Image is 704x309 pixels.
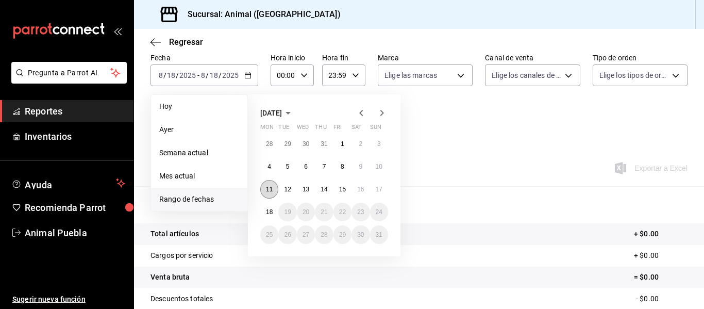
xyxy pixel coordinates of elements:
span: Regresar [169,37,203,47]
button: July 28, 2025 [260,135,278,153]
span: Ayuda [25,177,112,189]
abbr: August 24, 2025 [376,208,382,216]
abbr: Friday [333,124,342,135]
label: Tipo de orden [593,54,688,61]
abbr: Wednesday [297,124,309,135]
abbr: Saturday [351,124,362,135]
p: - $0.00 [636,294,688,304]
abbr: August 12, 2025 [284,186,291,193]
abbr: August 6, 2025 [304,163,308,170]
abbr: August 30, 2025 [357,231,364,238]
abbr: August 13, 2025 [303,186,309,193]
button: August 29, 2025 [333,225,351,244]
span: Mes actual [159,171,239,182]
span: Animal Puebla [25,226,125,240]
button: August 23, 2025 [351,203,370,221]
button: August 30, 2025 [351,225,370,244]
abbr: Thursday [315,124,326,135]
button: July 29, 2025 [278,135,296,153]
span: / [163,71,166,79]
span: / [206,71,209,79]
span: Sugerir nueva función [12,294,125,305]
button: August 8, 2025 [333,157,351,176]
abbr: August 10, 2025 [376,163,382,170]
abbr: August 3, 2025 [377,140,381,148]
button: August 14, 2025 [315,180,333,199]
abbr: August 25, 2025 [266,231,273,238]
button: August 13, 2025 [297,180,315,199]
abbr: August 19, 2025 [284,208,291,216]
abbr: August 14, 2025 [321,186,327,193]
abbr: August 27, 2025 [303,231,309,238]
abbr: August 28, 2025 [321,231,327,238]
abbr: August 16, 2025 [357,186,364,193]
button: Regresar [150,37,203,47]
button: August 20, 2025 [297,203,315,221]
input: -- [166,71,176,79]
input: -- [200,71,206,79]
abbr: August 7, 2025 [323,163,326,170]
span: Inventarios [25,129,125,143]
button: August 26, 2025 [278,225,296,244]
abbr: August 15, 2025 [339,186,346,193]
span: Reportes [25,104,125,118]
abbr: August 18, 2025 [266,208,273,216]
label: Canal de venta [485,54,580,61]
p: = $0.00 [634,272,688,283]
span: Semana actual [159,148,239,158]
button: August 2, 2025 [351,135,370,153]
span: [DATE] [260,109,282,117]
span: - [197,71,199,79]
abbr: July 28, 2025 [266,140,273,148]
span: Rango de fechas [159,194,239,205]
label: Hora inicio [271,54,314,61]
button: [DATE] [260,107,294,119]
button: August 10, 2025 [370,157,388,176]
button: August 7, 2025 [315,157,333,176]
span: Elige los canales de venta [492,70,561,80]
input: -- [158,71,163,79]
abbr: Tuesday [278,124,289,135]
button: August 6, 2025 [297,157,315,176]
p: Descuentos totales [150,294,213,304]
abbr: August 23, 2025 [357,208,364,216]
abbr: August 21, 2025 [321,208,327,216]
button: August 12, 2025 [278,180,296,199]
abbr: August 22, 2025 [339,208,346,216]
p: + $0.00 [634,250,688,261]
span: Elige los tipos de orden [599,70,668,80]
button: July 30, 2025 [297,135,315,153]
button: August 16, 2025 [351,180,370,199]
button: August 17, 2025 [370,180,388,199]
button: August 22, 2025 [333,203,351,221]
button: August 18, 2025 [260,203,278,221]
button: August 24, 2025 [370,203,388,221]
input: ---- [179,71,196,79]
span: Hoy [159,101,239,112]
button: August 3, 2025 [370,135,388,153]
button: August 15, 2025 [333,180,351,199]
h3: Sucursal: Animal ([GEOGRAPHIC_DATA]) [179,8,341,21]
button: Pregunta a Parrot AI [11,62,127,84]
abbr: August 17, 2025 [376,186,382,193]
input: ---- [222,71,239,79]
abbr: August 8, 2025 [341,163,344,170]
span: / [176,71,179,79]
span: Recomienda Parrot [25,201,125,215]
abbr: Monday [260,124,274,135]
abbr: August 31, 2025 [376,231,382,238]
button: August 4, 2025 [260,157,278,176]
button: August 1, 2025 [333,135,351,153]
p: + $0.00 [634,229,688,239]
abbr: July 30, 2025 [303,140,309,148]
input: -- [209,71,219,79]
button: August 28, 2025 [315,225,333,244]
button: July 31, 2025 [315,135,333,153]
abbr: August 1, 2025 [341,140,344,148]
span: Pregunta a Parrot AI [28,68,111,78]
p: Cargos por servicio [150,250,213,261]
abbr: August 9, 2025 [359,163,362,170]
abbr: August 11, 2025 [266,186,273,193]
button: August 11, 2025 [260,180,278,199]
button: August 27, 2025 [297,225,315,244]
